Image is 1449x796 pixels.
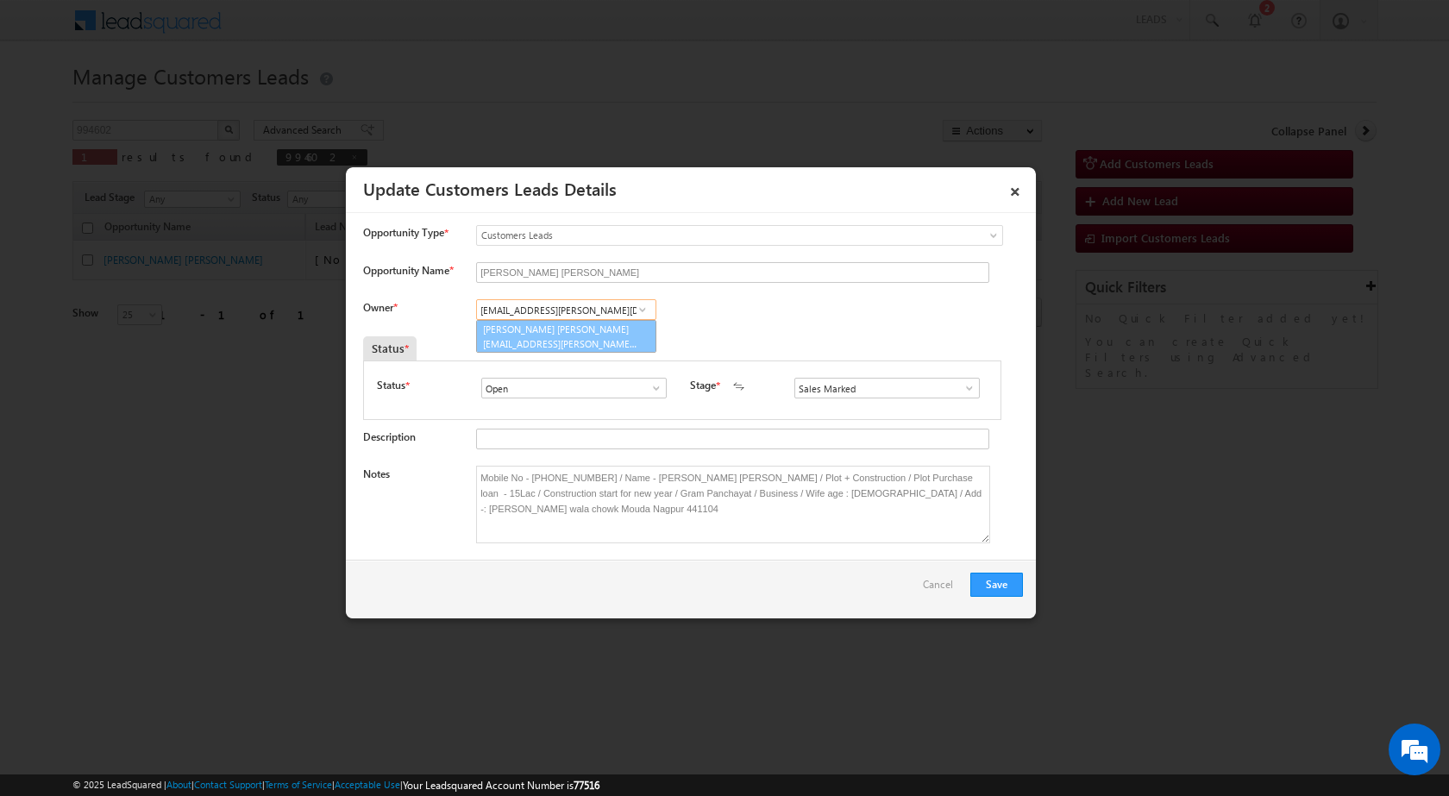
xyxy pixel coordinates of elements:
[954,379,975,397] a: Show All Items
[335,779,400,790] a: Acceptable Use
[794,378,980,398] input: Type to Search
[363,336,417,360] div: Status
[72,777,599,793] span: © 2025 LeadSquared | | | | |
[283,9,324,50] div: Minimize live chat window
[574,779,599,792] span: 77516
[476,299,656,320] input: Type to Search
[481,378,667,398] input: Type to Search
[363,264,453,277] label: Opportunity Name
[363,467,390,480] label: Notes
[363,176,617,200] a: Update Customers Leads Details
[235,531,313,555] em: Start Chat
[476,225,1003,246] a: Customers Leads
[377,378,405,393] label: Status
[194,779,262,790] a: Contact Support
[29,91,72,113] img: d_60004797649_company_0_60004797649
[403,779,599,792] span: Your Leadsquared Account Number is
[631,301,653,318] a: Show All Items
[90,91,290,113] div: Chat with us now
[22,160,315,517] textarea: Type your message and hit 'Enter'
[690,378,716,393] label: Stage
[363,430,416,443] label: Description
[1000,173,1030,204] a: ×
[363,301,397,314] label: Owner
[970,573,1023,597] button: Save
[476,320,656,353] a: [PERSON_NAME] [PERSON_NAME]
[265,779,332,790] a: Terms of Service
[363,225,444,241] span: Opportunity Type
[483,337,638,350] span: [EMAIL_ADDRESS][PERSON_NAME][DOMAIN_NAME]
[923,573,962,605] a: Cancel
[477,228,932,243] span: Customers Leads
[641,379,662,397] a: Show All Items
[166,779,191,790] a: About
